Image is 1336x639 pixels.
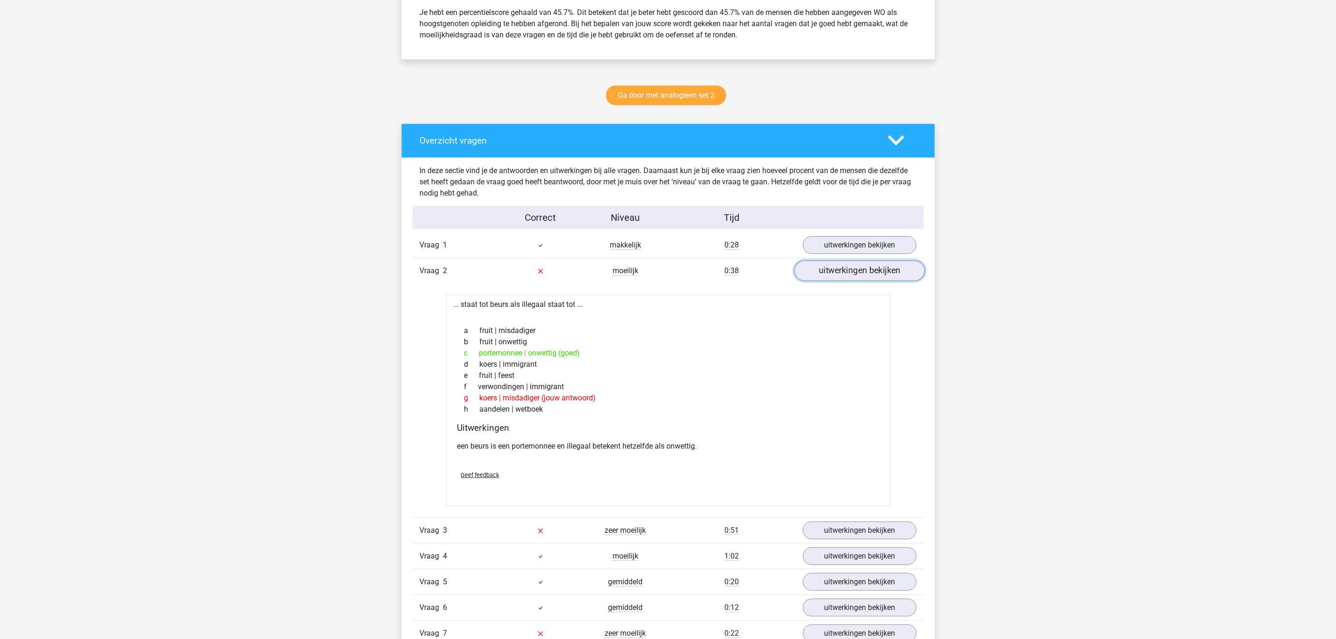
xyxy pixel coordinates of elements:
[443,240,448,249] span: 1
[443,629,448,638] span: 7
[725,577,739,587] span: 0:20
[420,135,874,146] h4: Overzicht vragen
[613,552,638,561] span: moeilijk
[803,573,917,591] a: uitwerkingen bekijken
[457,392,879,404] div: koers | misdadiger (jouw antwoord)
[608,603,643,612] span: gemiddeld
[461,472,499,479] span: Geef feedback
[457,370,879,381] div: fruit | feest
[464,404,480,415] span: h
[457,348,879,359] div: portemonnee | onwettig (goed)
[443,603,448,612] span: 6
[725,603,739,612] span: 0:12
[446,295,890,506] div: ... staat tot beurs als illegaal staat tot ...
[464,325,480,336] span: a
[725,629,739,638] span: 0:22
[464,370,479,381] span: e
[420,628,443,639] span: Vraag
[464,336,480,348] span: b
[583,211,668,225] div: Niveau
[725,552,739,561] span: 1:02
[605,526,646,535] span: zeer moeilijk
[803,599,917,617] a: uitwerkingen bekijken
[420,240,443,251] span: Vraag
[725,266,739,276] span: 0:38
[464,381,478,392] span: f
[420,576,443,588] span: Vraag
[498,211,583,225] div: Correct
[413,165,924,199] div: In deze sectie vind je de antwoorden en uitwerkingen bij alle vragen. Daarnaast kun je bij elke v...
[457,404,879,415] div: aandelen | wetboek
[725,240,739,250] span: 0:28
[420,551,443,562] span: Vraag
[464,348,479,359] span: c
[457,441,879,452] p: een beurs is een portemonnee en illegaal betekent hetzelfde als onwettig.
[443,526,448,535] span: 3
[457,422,879,433] h4: Uitwerkingen
[803,547,917,565] a: uitwerkingen bekijken
[794,261,924,281] a: uitwerkingen bekijken
[803,522,917,539] a: uitwerkingen bekijken
[464,392,480,404] span: g
[606,86,726,105] a: Ga door met analogieen set 2
[443,552,448,560] span: 4
[457,336,879,348] div: fruit | onwettig
[608,577,643,587] span: gemiddeld
[725,526,739,535] span: 0:51
[668,211,795,225] div: Tijd
[457,381,879,392] div: verwondingen | immigrant
[457,359,879,370] div: koers | immigrant
[605,629,646,638] span: zeer moeilijk
[420,602,443,613] span: Vraag
[610,240,641,250] span: makkelijk
[443,266,448,275] span: 2
[803,236,917,254] a: uitwerkingen bekijken
[464,359,480,370] span: d
[457,325,879,336] div: fruit | misdadiger
[443,577,448,586] span: 5
[613,266,638,276] span: moeilijk
[413,3,924,44] div: Je hebt een percentielscore gehaald van 45.7%. Dit betekent dat je beter hebt gescoord dan 45.7% ...
[420,525,443,536] span: Vraag
[420,265,443,276] span: Vraag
